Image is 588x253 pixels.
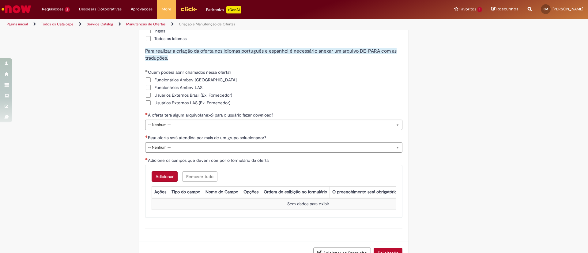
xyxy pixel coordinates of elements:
span: -- Nenhum -- [148,120,390,130]
span: SM [544,7,548,11]
span: Necessários [145,135,148,138]
ul: Trilhas de página [5,19,387,30]
span: A oferta terá algum arquivo(anexo) para o usuário fazer download? [148,112,274,118]
span: 1 [477,7,482,12]
span: Adicione os campos que devem compor o formulário da oferta [148,158,270,163]
span: Funcionários Ambev [GEOGRAPHIC_DATA] [154,77,237,83]
span: Quem poderá abrir chamados nessa oferta? [148,69,232,75]
a: Service Catalog [87,22,113,27]
span: Favoritos [459,6,476,12]
img: ServiceNow [1,3,32,15]
span: Essa oferta será atendida por mais de um grupo solucionador? [148,135,267,140]
a: Criação e Manutenção de Ofertas [179,22,235,27]
span: Todos os idiomas [154,35,187,42]
div: Padroniza [206,6,241,13]
span: Inglês [154,28,165,34]
span: Usuários Externos LAS (Ex. Fornecedor) [154,100,230,106]
span: Aprovações [131,6,153,12]
span: [PERSON_NAME] [552,6,583,12]
img: click_logo_yellow_360x200.png [180,4,197,13]
button: Add a row for Adicione os campos que devem compor o formulário da oferta [152,171,178,182]
th: Ações [152,187,169,198]
span: Rascunhos [496,6,518,12]
a: Todos os Catálogos [41,22,73,27]
a: Página inicial [7,22,28,27]
td: Sem dados para exibir [152,199,465,210]
span: Para realizar a criação da oferta nos idiomas português e espanhol é necessário anexar um arquivo... [145,48,397,61]
th: O preenchimento será obrigatório? [330,187,401,198]
p: +GenAi [226,6,241,13]
span: Funcionários Ambev LAS [154,84,202,91]
span: Obrigatório Preenchido [145,70,148,72]
span: Usuários Externos Brasil (Ex. Fornecedor) [154,92,232,98]
th: Nome do Campo [203,187,241,198]
span: -- Nenhum -- [148,143,390,152]
span: 2 [65,7,70,12]
a: Manutenção de Ofertas [126,22,166,27]
span: Despesas Corporativas [79,6,122,12]
th: Opções [241,187,261,198]
th: Tipo do campo [169,187,203,198]
a: Rascunhos [491,6,518,12]
span: Necessários [145,113,148,115]
th: Ordem de exibição no formulário [261,187,330,198]
span: Requisições [42,6,63,12]
span: Necessários [145,158,148,160]
span: More [162,6,171,12]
